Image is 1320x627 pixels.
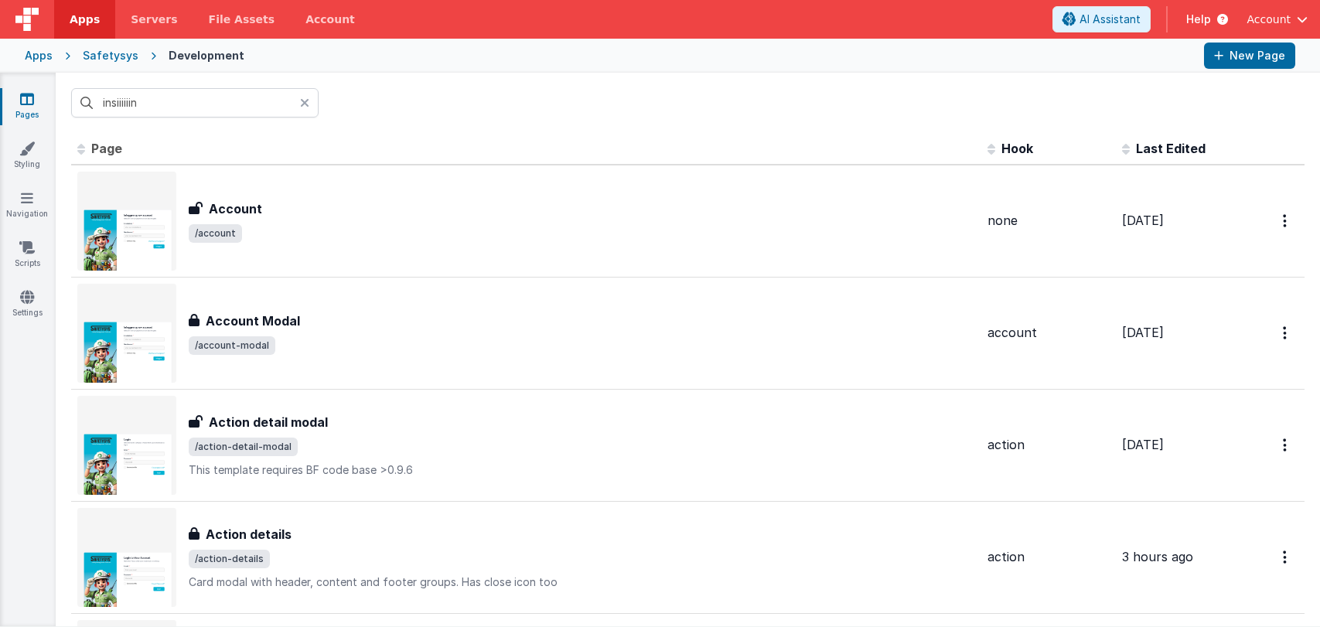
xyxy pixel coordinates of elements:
[1274,429,1298,461] button: Options
[1204,43,1295,69] button: New Page
[987,548,1110,566] div: action
[1136,141,1206,156] span: Last Edited
[206,312,300,330] h3: Account Modal
[1122,213,1164,228] span: [DATE]
[70,12,100,27] span: Apps
[209,413,328,431] h3: Action detail modal
[987,436,1110,454] div: action
[189,336,275,355] span: /account-modal
[1274,205,1298,237] button: Options
[25,48,53,63] div: Apps
[83,48,138,63] div: Safetysys
[189,550,270,568] span: /action-details
[169,48,244,63] div: Development
[189,574,975,590] p: Card modal with header, content and footer groups. Has close icon too
[1247,12,1308,27] button: Account
[206,525,292,544] h3: Action details
[189,224,242,243] span: /account
[91,141,122,156] span: Page
[987,212,1110,230] div: none
[1122,549,1193,564] span: 3 hours ago
[71,88,319,118] input: Search pages, id's ...
[131,12,177,27] span: Servers
[1001,141,1033,156] span: Hook
[1052,6,1151,32] button: AI Assistant
[1122,437,1164,452] span: [DATE]
[1247,12,1291,27] span: Account
[1186,12,1211,27] span: Help
[1122,325,1164,340] span: [DATE]
[189,462,975,478] p: This template requires BF code base >0.9.6
[1274,317,1298,349] button: Options
[189,438,298,456] span: /action-detail-modal
[1080,12,1141,27] span: AI Assistant
[987,324,1110,342] div: account
[209,199,262,218] h3: Account
[209,12,275,27] span: File Assets
[1274,541,1298,573] button: Options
